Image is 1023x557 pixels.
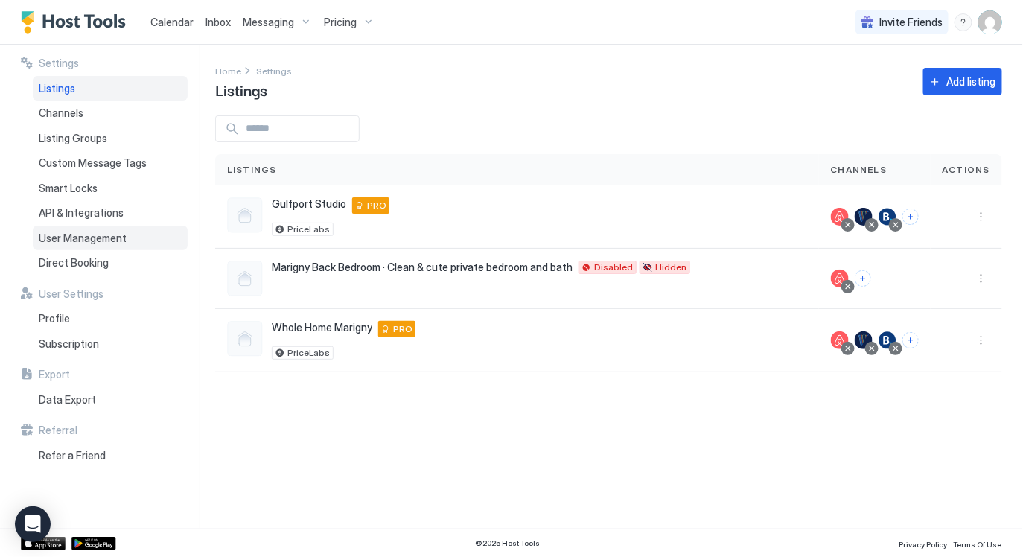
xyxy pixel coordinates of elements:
[205,14,231,30] a: Inbox
[21,11,133,34] a: Host Tools Logo
[954,535,1002,551] a: Terms Of Use
[855,270,871,287] button: Connect channels
[972,270,990,287] div: menu
[15,506,51,542] div: Open Intercom Messenger
[39,106,83,120] span: Channels
[972,270,990,287] button: More options
[943,163,990,176] span: Actions
[367,199,386,212] span: PRO
[475,538,540,548] span: © 2025 Host Tools
[955,13,972,31] div: menu
[33,306,188,331] a: Profile
[215,66,241,77] span: Home
[21,537,66,550] a: App Store
[205,16,231,28] span: Inbox
[947,74,996,89] div: Add listing
[33,200,188,226] a: API & Integrations
[33,226,188,251] a: User Management
[39,393,96,407] span: Data Export
[39,182,98,195] span: Smart Locks
[978,10,1002,34] div: User profile
[39,287,103,301] span: User Settings
[272,261,573,274] span: Marigny Back Bedroom · Clean & cute private bedroom and bath
[243,16,294,29] span: Messaging
[33,176,188,201] a: Smart Locks
[39,312,70,325] span: Profile
[272,197,346,211] span: Gulfport Studio
[71,537,116,550] a: Google Play Store
[33,331,188,357] a: Subscription
[215,63,241,78] a: Home
[150,16,194,28] span: Calendar
[33,76,188,101] a: Listings
[39,256,109,270] span: Direct Booking
[879,16,943,29] span: Invite Friends
[393,322,412,336] span: PRO
[256,63,292,78] a: Settings
[39,206,124,220] span: API & Integrations
[240,116,359,141] input: Input Field
[972,331,990,349] div: menu
[923,68,1002,95] button: Add listing
[272,321,372,334] span: Whole Home Marigny
[39,57,79,70] span: Settings
[902,332,919,348] button: Connect channels
[899,540,948,549] span: Privacy Policy
[39,232,127,245] span: User Management
[972,208,990,226] div: menu
[33,126,188,151] a: Listing Groups
[39,337,99,351] span: Subscription
[256,63,292,78] div: Breadcrumb
[39,449,106,462] span: Refer a Friend
[39,82,75,95] span: Listings
[256,66,292,77] span: Settings
[227,163,277,176] span: Listings
[33,101,188,126] a: Channels
[831,163,887,176] span: Channels
[215,78,267,101] span: Listings
[972,208,990,226] button: More options
[33,150,188,176] a: Custom Message Tags
[324,16,357,29] span: Pricing
[150,14,194,30] a: Calendar
[39,156,147,170] span: Custom Message Tags
[39,368,70,381] span: Export
[39,424,77,437] span: Referral
[39,132,107,145] span: Listing Groups
[33,250,188,276] a: Direct Booking
[954,540,1002,549] span: Terms Of Use
[902,209,919,225] button: Connect channels
[972,331,990,349] button: More options
[33,443,188,468] a: Refer a Friend
[215,63,241,78] div: Breadcrumb
[33,387,188,413] a: Data Export
[899,535,948,551] a: Privacy Policy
